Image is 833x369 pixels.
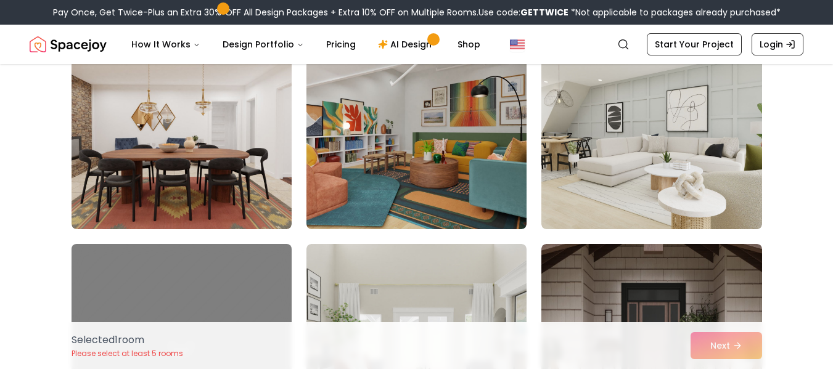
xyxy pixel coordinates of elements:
[510,37,525,52] img: United States
[647,33,742,55] a: Start Your Project
[72,333,183,347] p: Selected 1 room
[72,32,292,229] img: Room room-55
[53,6,781,18] div: Pay Once, Get Twice-Plus an Extra 30% OFF All Design Packages + Extra 10% OFF on Multiple Rooms.
[568,6,781,18] span: *Not applicable to packages already purchased*
[213,32,314,57] button: Design Portfolio
[30,32,107,57] a: Spacejoy
[316,32,366,57] a: Pricing
[520,6,568,18] b: GETTWICE
[30,25,803,64] nav: Global
[752,33,803,55] a: Login
[478,6,568,18] span: Use code:
[541,32,761,229] img: Room room-57
[368,32,445,57] a: AI Design
[72,349,183,359] p: Please select at least 5 rooms
[121,32,490,57] nav: Main
[306,32,527,229] img: Room room-56
[448,32,490,57] a: Shop
[121,32,210,57] button: How It Works
[30,32,107,57] img: Spacejoy Logo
